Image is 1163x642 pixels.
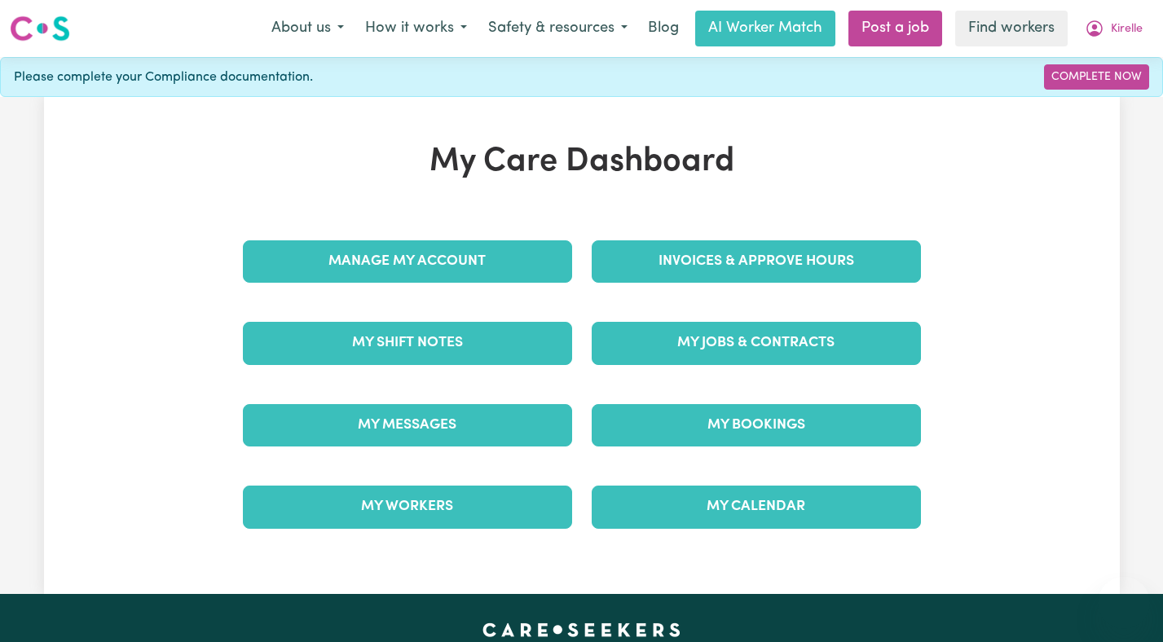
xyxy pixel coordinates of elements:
[848,11,942,46] a: Post a job
[638,11,689,46] a: Blog
[482,623,681,636] a: Careseekers home page
[478,11,638,46] button: Safety & resources
[14,68,313,87] span: Please complete your Compliance documentation.
[695,11,835,46] a: AI Worker Match
[592,404,921,446] a: My Bookings
[1044,64,1149,90] a: Complete Now
[592,486,921,528] a: My Calendar
[1111,20,1143,38] span: Kirelle
[355,11,478,46] button: How it works
[592,240,921,283] a: Invoices & Approve Hours
[592,322,921,364] a: My Jobs & Contracts
[10,14,70,43] img: Careseekers logo
[243,404,572,446] a: My Messages
[1074,11,1153,46] button: My Account
[233,143,931,182] h1: My Care Dashboard
[261,11,355,46] button: About us
[1098,577,1150,629] iframe: Button to launch messaging window
[243,240,572,283] a: Manage My Account
[955,11,1068,46] a: Find workers
[243,486,572,528] a: My Workers
[243,322,572,364] a: My Shift Notes
[10,10,70,47] a: Careseekers logo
